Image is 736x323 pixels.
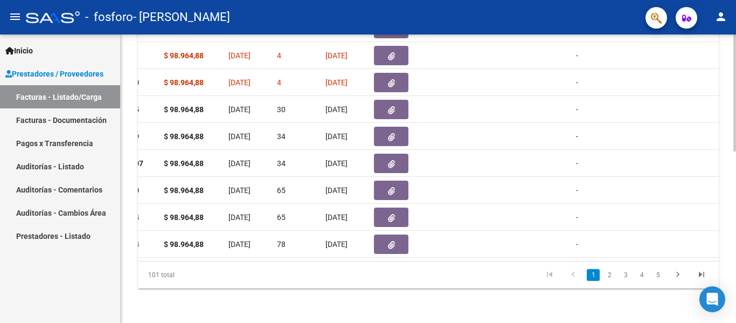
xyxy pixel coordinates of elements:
span: - [PERSON_NAME] [133,5,230,29]
a: go to next page [668,269,688,281]
a: 3 [619,269,632,281]
span: 34 [277,159,286,168]
span: [DATE] [325,51,348,60]
span: 65 [277,186,286,195]
a: 4 [635,269,648,281]
strong: $ 98.964,88 [164,159,204,168]
span: 30 [277,105,286,114]
span: [DATE] [228,132,251,141]
span: [DATE] [228,51,251,60]
mat-icon: person [714,10,727,23]
a: 5 [651,269,664,281]
span: 4 [277,51,281,60]
strong: $ 98.964,88 [164,105,204,114]
li: page 1 [585,266,601,284]
li: page 4 [634,266,650,284]
strong: $ 98.964,88 [164,51,204,60]
strong: $ 98.964,88 [164,213,204,222]
span: [DATE] [325,132,348,141]
span: [DATE] [228,213,251,222]
strong: $ 98.964,88 [164,240,204,249]
span: [DATE] [325,213,348,222]
span: [DATE] [228,159,251,168]
span: Inicio [5,45,33,57]
span: [DATE] [228,105,251,114]
span: - [576,132,578,141]
strong: $ 98.964,88 [164,186,204,195]
li: page 3 [617,266,634,284]
span: - fosforo [85,5,133,29]
div: 101 total [138,262,252,288]
span: - [576,105,578,114]
span: - [576,186,578,195]
span: [DATE] [228,186,251,195]
span: [DATE] [325,159,348,168]
strong: $ 98.964,88 [164,78,204,87]
span: - [576,213,578,222]
span: Prestadores / Proveedores [5,68,103,80]
span: [DATE] [228,78,251,87]
span: 65 [277,213,286,222]
span: 4 [277,78,281,87]
strong: $ 98.964,88 [164,132,204,141]
span: [DATE] [325,78,348,87]
span: [DATE] [325,240,348,249]
a: 1 [587,269,600,281]
a: 2 [603,269,616,281]
span: - [576,159,578,168]
a: go to first page [539,269,560,281]
mat-icon: menu [9,10,22,23]
span: 34 [277,132,286,141]
span: [DATE] [325,105,348,114]
a: go to last page [691,269,712,281]
span: - [576,78,578,87]
span: [DATE] [228,240,251,249]
span: [DATE] [325,186,348,195]
div: Open Intercom Messenger [699,286,725,312]
li: page 2 [601,266,617,284]
li: page 5 [650,266,666,284]
span: - [576,240,578,249]
span: 78 [277,240,286,249]
a: go to previous page [563,269,584,281]
span: - [576,51,578,60]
